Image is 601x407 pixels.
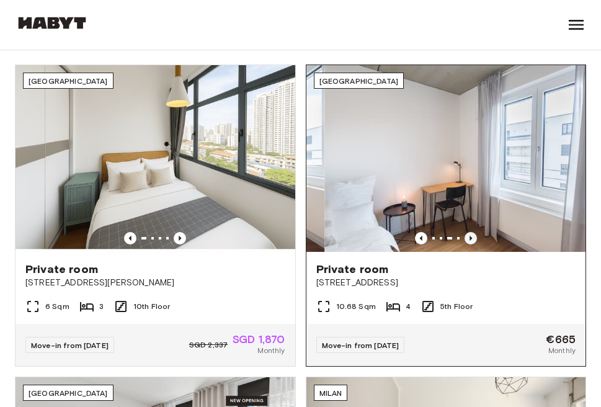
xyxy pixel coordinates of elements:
span: €665 [546,334,576,345]
span: Move-in from [DATE] [322,341,399,350]
button: Previous image [465,232,477,244]
span: 10.68 Sqm [336,301,376,312]
span: 3 [99,301,104,312]
span: 4 [406,301,411,312]
span: [STREET_ADDRESS][PERSON_NAME] [25,277,285,289]
span: 10th Floor [133,301,171,312]
span: SGD 2,337 [189,339,228,351]
a: Previous imagePrevious image[GEOGRAPHIC_DATA]Private room[STREET_ADDRESS]10.68 Sqm45th FloorMove-... [306,65,587,366]
span: [GEOGRAPHIC_DATA] [29,388,108,398]
span: SGD 1,870 [233,334,285,345]
span: 5th Floor [440,301,473,312]
img: Habyt [15,17,89,29]
span: [GEOGRAPHIC_DATA] [319,76,399,86]
button: Previous image [124,232,136,244]
span: Monthly [257,345,285,356]
span: Monthly [548,345,576,356]
button: Previous image [174,232,186,244]
span: Milan [319,388,342,398]
span: Move-in from [DATE] [31,341,109,350]
span: Private room [316,262,389,277]
span: [STREET_ADDRESS] [316,277,576,289]
a: Marketing picture of unit SG-01-116-001-02Previous imagePrevious image[GEOGRAPHIC_DATA]Private ro... [15,65,296,366]
span: 6 Sqm [45,301,69,312]
span: Private room [25,262,98,277]
img: Marketing picture of unit SG-01-116-001-02 [16,65,295,251]
span: [GEOGRAPHIC_DATA] [29,76,108,86]
button: Previous image [415,232,427,244]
